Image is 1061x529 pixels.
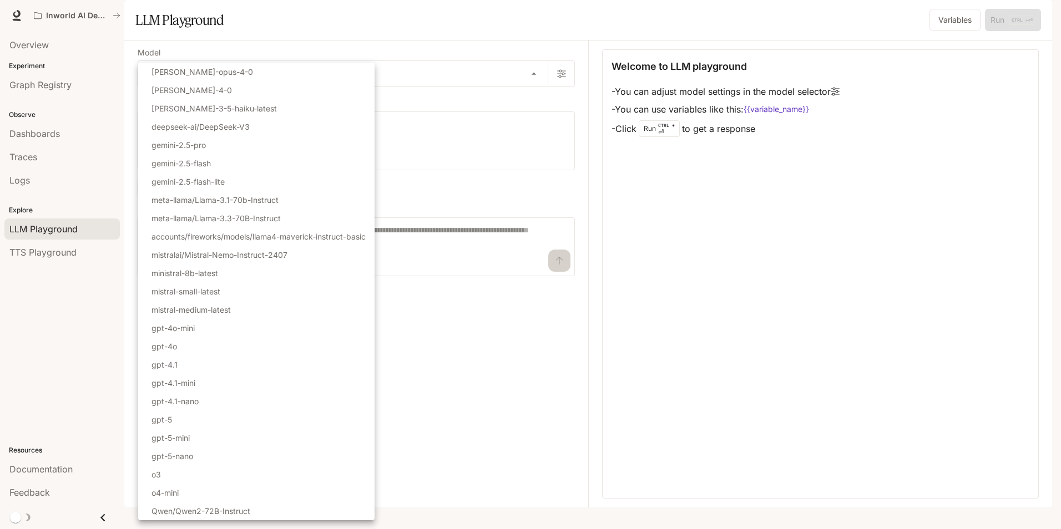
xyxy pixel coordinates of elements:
p: meta-llama/Llama-3.3-70B-Instruct [151,212,281,224]
p: [PERSON_NAME]-3-5-haiku-latest [151,103,277,114]
p: [PERSON_NAME]-4-0 [151,84,232,96]
p: o3 [151,469,161,480]
p: gpt-4o-mini [151,322,195,334]
p: gemini-2.5-pro [151,139,206,151]
p: gpt-5 [151,414,172,425]
p: [PERSON_NAME]-opus-4-0 [151,66,253,78]
p: gpt-5-mini [151,432,190,444]
p: gpt-4.1-mini [151,377,195,389]
p: deepseek-ai/DeepSeek-V3 [151,121,250,133]
p: gpt-4.1 [151,359,178,370]
p: gpt-4.1-nano [151,395,199,407]
p: gpt-4o [151,340,177,352]
p: o4-mini [151,487,179,499]
p: gpt-5-nano [151,450,193,462]
p: accounts/fireworks/models/llama4-maverick-instruct-basic [151,231,366,242]
p: meta-llama/Llama-3.1-70b-Instruct [151,194,279,206]
p: gemini-2.5-flash-lite [151,176,225,187]
p: mistral-medium-latest [151,304,231,316]
p: ministral-8b-latest [151,267,218,279]
p: mistral-small-latest [151,286,220,297]
p: mistralai/Mistral-Nemo-Instruct-2407 [151,249,287,261]
p: Qwen/Qwen2-72B-Instruct [151,505,250,517]
p: gemini-2.5-flash [151,157,211,169]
